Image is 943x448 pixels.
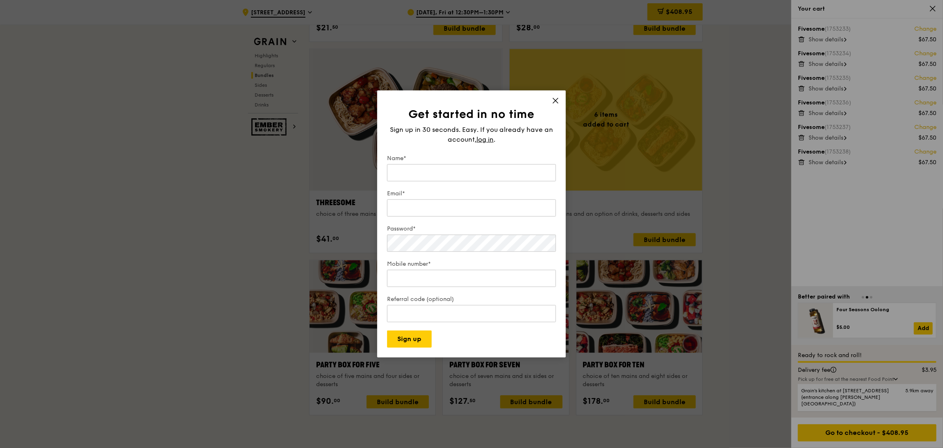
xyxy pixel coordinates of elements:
[476,135,494,145] span: log in
[387,330,432,348] button: Sign up
[387,260,556,268] label: Mobile number*
[387,225,556,233] label: Password*
[387,295,556,303] label: Referral code (optional)
[494,136,495,143] span: .
[390,126,553,143] span: Sign up in 30 seconds. Easy. If you already have an account,
[387,154,556,163] label: Name*
[387,107,556,122] h1: Get started in no time
[387,190,556,198] label: Email*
